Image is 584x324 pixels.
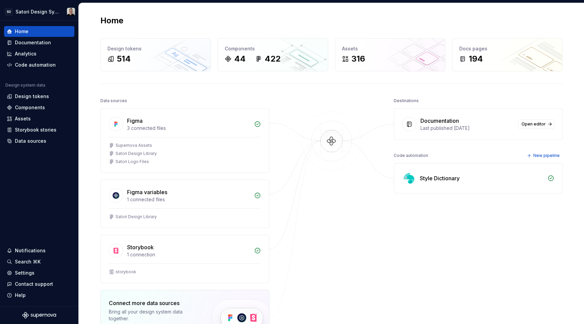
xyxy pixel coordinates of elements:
a: Design tokens514 [100,38,211,71]
button: Notifications [4,245,74,256]
div: Satori Design System [16,8,59,15]
a: Storybook stories [4,124,74,135]
img: Alan Gornick [67,8,75,16]
div: Storybook [127,243,154,251]
div: Contact support [15,281,53,287]
a: Open editor [518,119,554,129]
svg: Supernova Logo [22,312,56,319]
div: Components [15,104,45,111]
div: Satori Logo Files [116,159,149,164]
div: 3 connected files [127,125,250,132]
div: Assets [342,45,438,52]
div: 514 [117,53,131,64]
button: SDSatori Design SystemAlan Gornick [1,4,77,19]
div: Supernova Assets [116,143,152,148]
div: Components [225,45,321,52]
div: Settings [15,270,34,276]
div: 422 [265,53,281,64]
div: Data sources [15,138,46,144]
div: Design tokens [15,93,49,100]
div: Documentation [15,39,51,46]
div: Satori Design Library [116,214,157,219]
div: Last published [DATE] [420,125,514,132]
a: Figma3 connected filesSupernova AssetsSatori Design LibrarySatori Logo Files [100,108,269,173]
h2: Home [100,15,123,26]
div: Home [15,28,28,35]
span: New pipeline [533,153,560,158]
div: 44 [234,53,246,64]
div: Help [15,292,26,299]
a: Code automation [4,60,74,70]
a: Docs pages194 [452,38,563,71]
div: Documentation [420,117,459,125]
div: 194 [469,53,483,64]
div: storybook [116,269,136,275]
div: Docs pages [459,45,556,52]
div: Storybook stories [15,126,56,133]
a: Settings [4,268,74,278]
a: Data sources [4,136,74,146]
div: Figma variables [127,188,167,196]
div: Search ⌘K [15,258,41,265]
div: Code automation [15,62,56,68]
a: Figma variables1 connected filesSatori Design Library [100,180,269,228]
a: Analytics [4,48,74,59]
div: 316 [351,53,365,64]
div: Data sources [100,96,127,106]
a: Design tokens [4,91,74,102]
div: Bring all your design system data together. [109,308,200,322]
a: Assets [4,113,74,124]
button: Help [4,290,74,301]
div: Analytics [15,50,36,57]
div: Connect more data sources [109,299,200,307]
a: Assets316 [335,38,445,71]
div: Figma [127,117,143,125]
button: Search ⌘K [4,256,74,267]
div: Assets [15,115,31,122]
button: Contact support [4,279,74,290]
a: Components [4,102,74,113]
a: Storybook1 connectionstorybook [100,235,269,283]
div: 1 connection [127,251,250,258]
div: Code automation [394,151,428,160]
a: Documentation [4,37,74,48]
div: SD [5,8,13,16]
a: Components44422 [218,38,328,71]
div: Design system data [5,83,45,88]
div: Design tokens [107,45,204,52]
div: Destinations [394,96,419,106]
div: 1 connected files [127,196,250,203]
button: New pipeline [525,151,563,160]
a: Home [4,26,74,37]
div: Notifications [15,247,46,254]
div: Satori Design Library [116,151,157,156]
span: Open editor [521,121,546,127]
div: Style Dictionary [420,174,460,182]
